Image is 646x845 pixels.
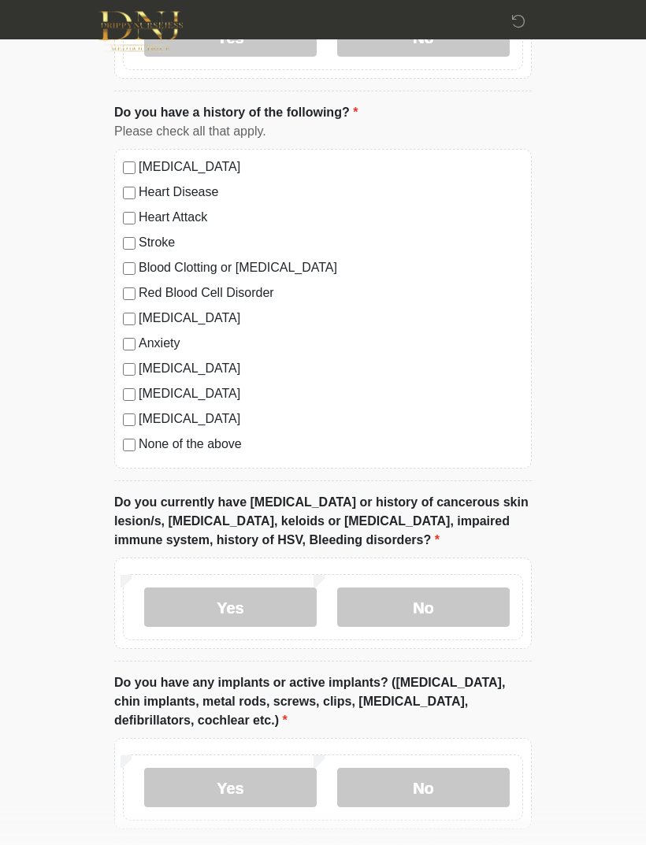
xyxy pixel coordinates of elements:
[144,769,317,808] label: Yes
[337,769,510,808] label: No
[123,389,136,402] input: [MEDICAL_DATA]
[139,183,523,202] label: Heart Disease
[139,410,523,429] label: [MEDICAL_DATA]
[337,588,510,628] label: No
[98,12,183,52] img: DNJ Med Boutique Logo
[123,364,136,376] input: [MEDICAL_DATA]
[114,104,358,123] label: Do you have a history of the following?
[123,162,136,175] input: [MEDICAL_DATA]
[139,234,523,253] label: Stroke
[139,259,523,278] label: Blood Clotting or [MEDICAL_DATA]
[139,209,523,228] label: Heart Attack
[139,435,523,454] label: None of the above
[114,123,532,142] div: Please check all that apply.
[123,313,136,326] input: [MEDICAL_DATA]
[123,414,136,427] input: [MEDICAL_DATA]
[123,288,136,301] input: Red Blood Cell Disorder
[139,309,523,328] label: [MEDICAL_DATA]
[144,588,317,628] label: Yes
[123,263,136,276] input: Blood Clotting or [MEDICAL_DATA]
[139,385,523,404] label: [MEDICAL_DATA]
[114,494,532,550] label: Do you currently have [MEDICAL_DATA] or history of cancerous skin lesion/s, [MEDICAL_DATA], keloi...
[123,339,136,351] input: Anxiety
[123,187,136,200] input: Heart Disease
[123,439,136,452] input: None of the above
[123,238,136,250] input: Stroke
[123,213,136,225] input: Heart Attack
[139,284,523,303] label: Red Blood Cell Disorder
[139,158,523,177] label: [MEDICAL_DATA]
[139,335,523,354] label: Anxiety
[139,360,523,379] label: [MEDICAL_DATA]
[114,674,532,731] label: Do you have any implants or active implants? ([MEDICAL_DATA], chin implants, metal rods, screws, ...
